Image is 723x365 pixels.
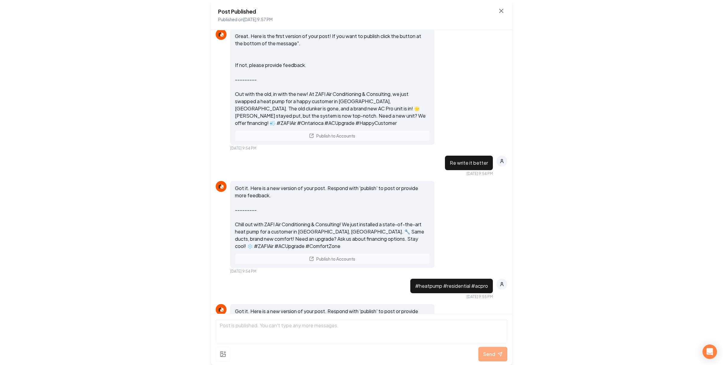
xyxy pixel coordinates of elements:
p: Great. Here is the first version of your post! If you want to publish click the button at the bot... [235,33,430,127]
span: [DATE] 9:55 PM [467,294,493,299]
p: Got it. Here is a new version of your post. Respond with 'publish' to post or provide more feedba... [235,185,430,250]
span: [DATE] 9:54 PM [467,171,493,176]
img: Rebolt Logo [218,31,225,38]
span: Published on [DATE] 9:57 PM [218,17,273,22]
span: [DATE] 9:54 PM [230,146,256,151]
img: Rebolt Logo [218,306,225,313]
span: [DATE] 9:54 PM [230,269,256,274]
img: Rebolt Logo [218,183,225,190]
h2: Post Published [218,7,273,16]
div: Open Intercom Messenger [703,344,717,359]
p: Re write it better [450,159,488,167]
p: #heatpump #residential #acpro [415,282,488,290]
